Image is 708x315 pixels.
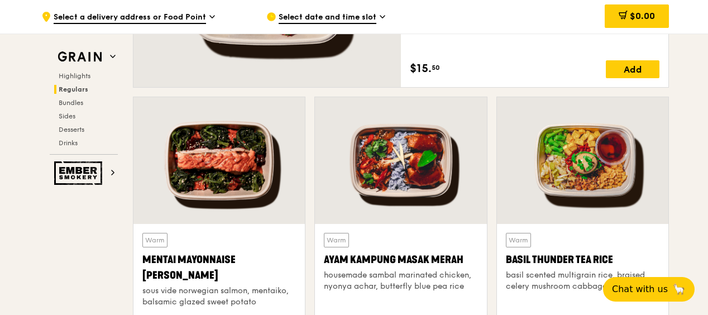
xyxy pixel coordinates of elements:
[324,270,477,292] div: housemade sambal marinated chicken, nyonya achar, butterfly blue pea rice
[410,60,432,77] span: $15.
[54,12,206,24] span: Select a delivery address or Food Point
[142,285,296,308] div: sous vide norwegian salmon, mentaiko, balsamic glazed sweet potato
[142,252,296,283] div: Mentai Mayonnaise [PERSON_NAME]
[59,139,78,147] span: Drinks
[672,283,686,296] span: 🦙
[630,11,655,21] span: $0.00
[142,233,168,247] div: Warm
[506,270,659,292] div: basil scented multigrain rice, braised celery mushroom cabbage, hanjuku egg
[54,47,106,67] img: Grain web logo
[324,252,477,268] div: Ayam Kampung Masak Merah
[506,233,531,247] div: Warm
[506,252,659,268] div: Basil Thunder Tea Rice
[59,99,83,107] span: Bundles
[324,233,349,247] div: Warm
[606,60,659,78] div: Add
[59,126,84,133] span: Desserts
[54,161,106,185] img: Ember Smokery web logo
[612,283,668,296] span: Chat with us
[59,112,75,120] span: Sides
[603,277,695,302] button: Chat with us🦙
[59,72,90,80] span: Highlights
[279,12,376,24] span: Select date and time slot
[432,63,440,72] span: 50
[59,85,88,93] span: Regulars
